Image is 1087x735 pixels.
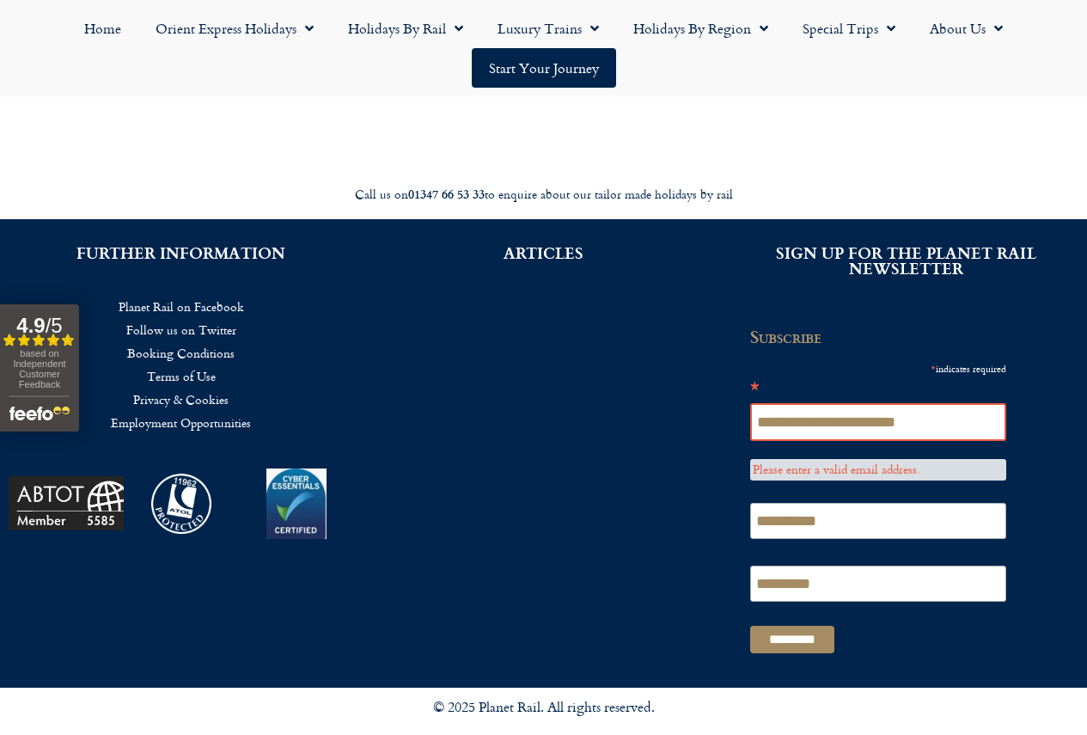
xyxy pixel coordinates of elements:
[750,328,1017,346] h2: Subscribe
[913,9,1020,48] a: About Us
[331,9,480,48] a: Holidays by Rail
[138,9,331,48] a: Orient Express Holidays
[26,411,337,434] a: Employment Opportunities
[472,48,616,88] a: Start your Journey
[9,9,1078,88] nav: Menu
[67,9,138,48] a: Home
[26,295,337,318] a: Planet Rail on Facebook
[408,185,485,203] strong: 01347 66 53 33
[388,245,699,260] h2: ARTICLES
[785,9,913,48] a: Special Trips
[616,9,785,48] a: Holidays by Region
[54,696,1034,719] p: © 2025 Planet Rail. All rights reserved.
[480,9,616,48] a: Luxury Trains
[26,318,337,341] a: Follow us on Twitter
[750,245,1061,276] h2: SIGN UP FOR THE PLANET RAIL NEWSLETTER
[26,388,337,411] a: Privacy & Cookies
[26,295,337,434] nav: Menu
[26,341,337,364] a: Booking Conditions
[63,187,1025,203] div: Call us on to enquire about our tailor made holidays by rail
[26,245,337,260] h2: FURTHER INFORMATION
[26,364,337,388] a: Terms of Use
[750,459,1006,481] div: Please enter a valid email address.
[750,359,1006,377] div: indicates required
